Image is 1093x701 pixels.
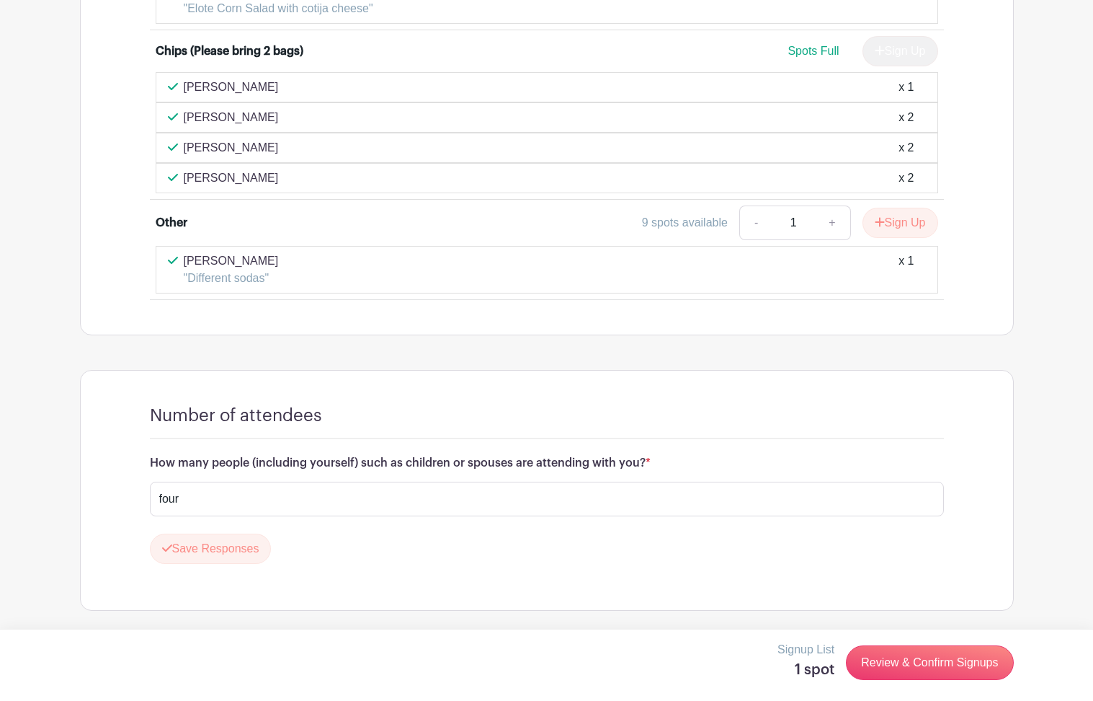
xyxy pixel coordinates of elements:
[184,139,279,156] p: [PERSON_NAME]
[156,214,187,232] div: Other
[184,270,279,287] p: "Different sodas"
[898,169,914,187] div: x 2
[777,661,834,679] h5: 1 spot
[184,109,279,126] p: [PERSON_NAME]
[150,482,944,516] input: Type your answer
[846,645,1013,680] a: Review & Confirm Signups
[184,169,279,187] p: [PERSON_NAME]
[642,214,728,232] div: 9 spots available
[739,206,772,240] a: -
[156,43,303,60] div: Chips (Please bring 2 bags)
[184,79,279,96] p: [PERSON_NAME]
[898,252,914,287] div: x 1
[898,109,914,126] div: x 2
[788,45,839,57] span: Spots Full
[150,534,272,564] button: Save Responses
[898,139,914,156] div: x 2
[184,252,279,270] p: [PERSON_NAME]
[150,405,322,426] h4: Number of attendees
[150,457,944,470] h6: How many people (including yourself) such as children or spouses are attending with you?
[814,206,850,240] a: +
[898,79,914,96] div: x 1
[777,641,834,658] p: Signup List
[862,208,938,238] button: Sign Up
